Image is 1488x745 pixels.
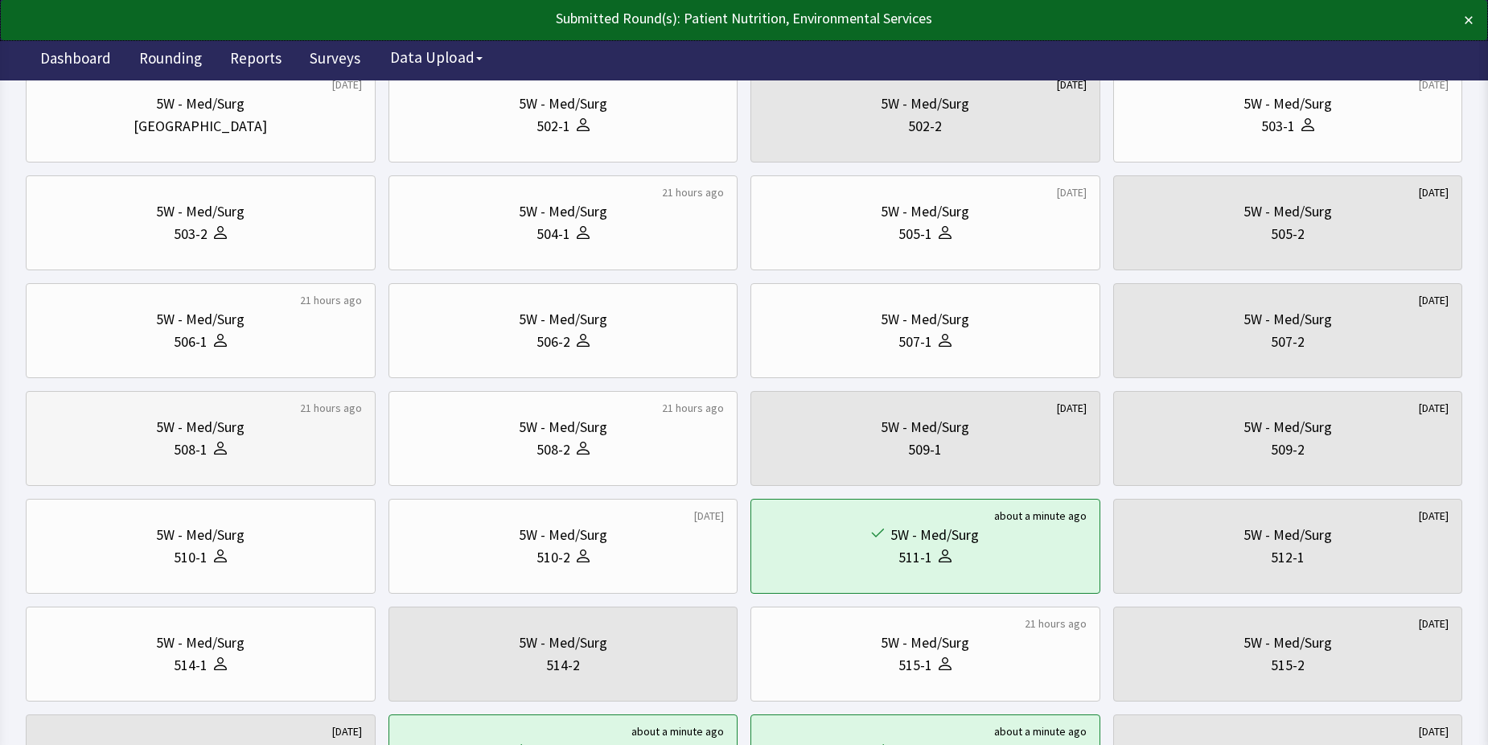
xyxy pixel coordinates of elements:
[156,93,245,115] div: 5W - Med/Surg
[519,93,607,115] div: 5W - Med/Surg
[1419,292,1449,308] div: [DATE]
[890,524,979,546] div: 5W - Med/Surg
[156,524,245,546] div: 5W - Med/Surg
[1419,76,1449,93] div: [DATE]
[908,115,942,138] div: 502-2
[881,308,969,331] div: 5W - Med/Surg
[881,632,969,654] div: 5W - Med/Surg
[28,40,123,80] a: Dashboard
[1243,93,1332,115] div: 5W - Med/Surg
[994,508,1087,524] div: about a minute ago
[1243,308,1332,331] div: 5W - Med/Surg
[546,654,580,677] div: 514-2
[1419,400,1449,416] div: [DATE]
[156,416,245,438] div: 5W - Med/Surg
[218,40,294,80] a: Reports
[536,115,570,138] div: 502-1
[1419,615,1449,632] div: [DATE]
[519,200,607,223] div: 5W - Med/Surg
[1419,508,1449,524] div: [DATE]
[332,76,362,93] div: [DATE]
[332,723,362,739] div: [DATE]
[519,632,607,654] div: 5W - Med/Surg
[174,654,208,677] div: 514-1
[127,40,214,80] a: Rounding
[1243,632,1332,654] div: 5W - Med/Surg
[898,223,932,245] div: 505-1
[1025,615,1087,632] div: 21 hours ago
[1271,654,1305,677] div: 515-2
[881,416,969,438] div: 5W - Med/Surg
[156,632,245,654] div: 5W - Med/Surg
[174,331,208,353] div: 506-1
[1419,184,1449,200] div: [DATE]
[898,654,932,677] div: 515-1
[298,40,372,80] a: Surveys
[631,723,724,739] div: about a minute ago
[300,292,362,308] div: 21 hours ago
[536,438,570,461] div: 508-2
[1271,331,1305,353] div: 507-2
[1243,200,1332,223] div: 5W - Med/Surg
[881,200,969,223] div: 5W - Med/Surg
[519,416,607,438] div: 5W - Med/Surg
[300,400,362,416] div: 21 hours ago
[134,115,267,138] div: [GEOGRAPHIC_DATA]
[1271,546,1305,569] div: 512-1
[14,7,1328,30] div: Submitted Round(s): Patient Nutrition, Environmental Services
[898,331,932,353] div: 507-1
[156,200,245,223] div: 5W - Med/Surg
[1243,416,1332,438] div: 5W - Med/Surg
[662,400,724,416] div: 21 hours ago
[881,93,969,115] div: 5W - Med/Surg
[1057,76,1087,93] div: [DATE]
[174,223,208,245] div: 503-2
[662,184,724,200] div: 21 hours ago
[519,524,607,546] div: 5W - Med/Surg
[694,508,724,524] div: [DATE]
[1057,184,1087,200] div: [DATE]
[1271,223,1305,245] div: 505-2
[1464,7,1474,33] button: ×
[898,546,932,569] div: 511-1
[536,331,570,353] div: 506-2
[380,43,492,72] button: Data Upload
[1419,723,1449,739] div: [DATE]
[908,438,942,461] div: 509-1
[519,308,607,331] div: 5W - Med/Surg
[174,438,208,461] div: 508-1
[536,546,570,569] div: 510-2
[1271,438,1305,461] div: 509-2
[536,223,570,245] div: 504-1
[156,308,245,331] div: 5W - Med/Surg
[994,723,1087,739] div: about a minute ago
[1243,524,1332,546] div: 5W - Med/Surg
[174,546,208,569] div: 510-1
[1261,115,1295,138] div: 503-1
[1057,400,1087,416] div: [DATE]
